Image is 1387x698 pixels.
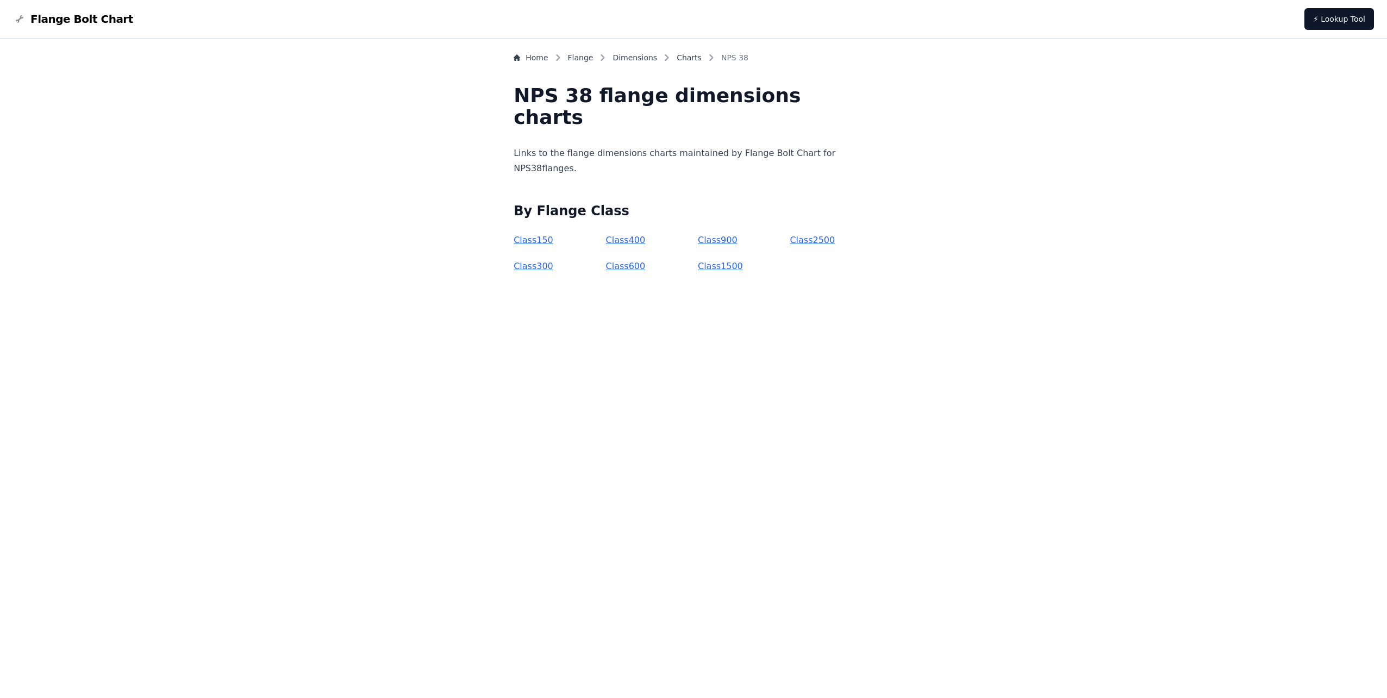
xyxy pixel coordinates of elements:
[514,261,553,271] a: Class300
[13,13,26,26] img: Flange Bolt Chart Logo
[30,11,133,27] span: Flange Bolt Chart
[677,52,702,63] a: Charts
[514,235,553,245] a: Class150
[606,261,646,271] a: Class600
[606,235,646,245] a: Class400
[1304,8,1374,30] a: ⚡ Lookup Tool
[568,52,593,63] a: Flange
[514,85,873,128] h1: NPS 38 flange dimensions charts
[790,235,835,245] a: Class2500
[514,52,873,67] nav: Breadcrumb
[613,52,657,63] a: Dimensions
[514,52,548,63] a: Home
[514,202,873,220] h2: By Flange Class
[514,146,873,176] p: Links to the flange dimensions charts maintained by Flange Bolt Chart for NPS 38 flanges.
[698,261,743,271] a: Class1500
[13,11,133,27] a: Flange Bolt Chart LogoFlange Bolt Chart
[698,235,738,245] a: Class900
[721,52,748,63] span: NPS 38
